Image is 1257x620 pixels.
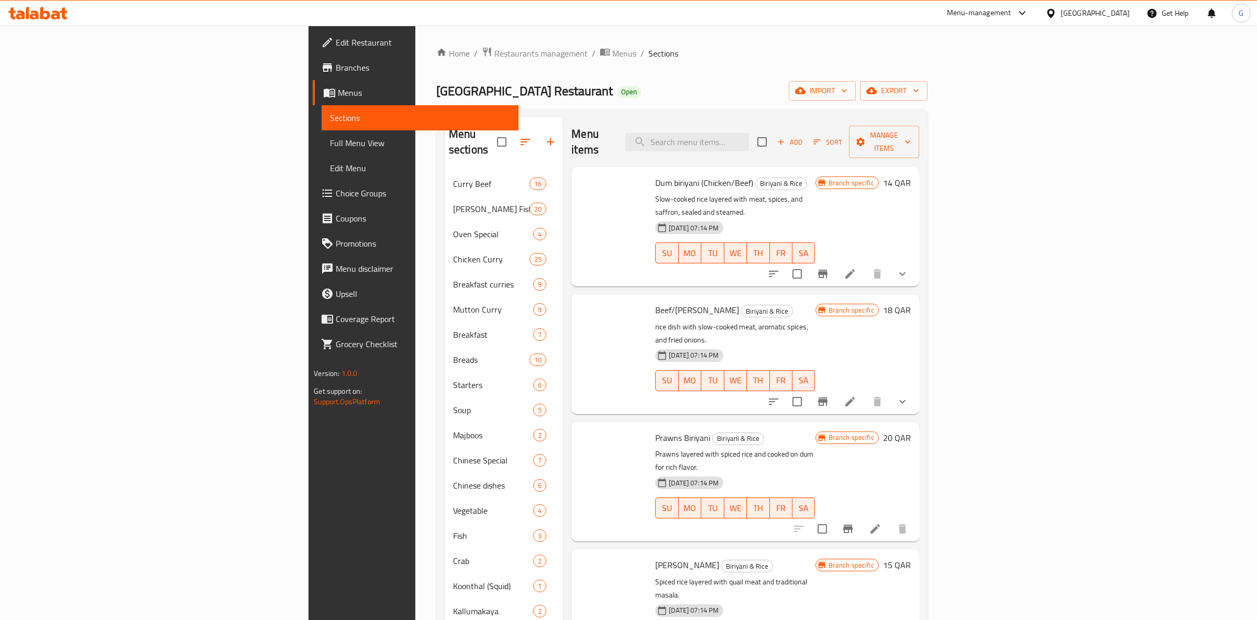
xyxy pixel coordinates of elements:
[513,129,538,154] span: Sort sections
[530,204,546,214] span: 20
[336,338,510,350] span: Grocery Checklist
[453,303,533,316] span: Mutton Curry
[679,370,701,391] button: MO
[534,531,546,541] span: 3
[453,278,533,291] span: Breakfast curries
[322,156,519,181] a: Edit Menu
[617,87,641,96] span: Open
[774,501,788,516] span: FR
[701,497,724,518] button: TU
[811,518,833,540] span: Select to update
[824,178,878,188] span: Branch specific
[494,47,588,60] span: Restaurants management
[453,253,530,265] span: Chicken Curry
[741,305,793,317] div: Biriyani & Rice
[655,175,753,191] span: Dum biriyani (Chicken/Beef)
[530,179,546,189] span: 16
[751,501,765,516] span: TH
[612,47,636,60] span: Menus
[770,242,792,263] button: FR
[445,222,563,247] div: Oven Special4
[705,246,720,261] span: TU
[445,473,563,498] div: Chinese dishes6
[824,433,878,442] span: Branch specific
[742,305,792,317] span: Biriyani & Rice
[665,605,723,615] span: [DATE] 07:14 PM
[313,256,519,281] a: Menu disclaimer
[655,448,815,474] p: Prawns layered with spiced rice and cooked on dum for rich flavor.
[824,560,878,570] span: Branch specific
[533,303,546,316] div: items
[336,287,510,300] span: Upsell
[453,328,533,341] span: Breakfast
[534,280,546,290] span: 9
[313,55,519,80] a: Branches
[655,242,678,263] button: SU
[453,479,533,492] span: Chinese dishes
[314,384,362,398] span: Get support on:
[534,556,546,566] span: 2
[445,196,563,222] div: [PERSON_NAME] Fish20
[453,504,533,517] span: Vegetable
[786,391,808,413] span: Select to update
[747,370,769,391] button: TH
[844,268,856,280] a: Edit menu item
[751,373,765,388] span: TH
[571,126,612,158] h2: Menu items
[445,247,563,272] div: Chicken Curry25
[792,242,815,263] button: SA
[789,81,856,101] button: import
[445,523,563,548] div: Fish3
[1239,7,1243,19] span: G
[665,350,723,360] span: [DATE] 07:14 PM
[729,246,743,261] span: WE
[453,429,533,441] span: Majboos
[533,580,546,592] div: items
[336,61,510,74] span: Branches
[655,430,710,446] span: Prawns Biriyani
[869,523,881,535] a: Edit menu item
[538,129,563,154] button: Add section
[774,246,788,261] span: FR
[883,175,911,190] h6: 14 QAR
[824,305,878,315] span: Branch specific
[655,302,739,318] span: Beef/[PERSON_NAME]
[896,395,909,408] svg: Show Choices
[600,47,636,60] a: Menus
[314,395,380,408] a: Support.OpsPlatform
[776,136,804,148] span: Add
[592,47,596,60] li: /
[712,433,764,445] div: Biriyani & Rice
[849,126,919,158] button: Manage items
[534,405,546,415] span: 5
[313,181,519,206] a: Choice Groups
[336,237,510,250] span: Promotions
[453,580,533,592] div: Koonthal (Squid)
[445,322,563,347] div: Breakfast7
[314,367,339,380] span: Version:
[865,261,890,286] button: delete
[534,456,546,466] span: 7
[1061,7,1130,19] div: [GEOGRAPHIC_DATA]
[453,454,533,467] span: Chinese Special
[534,506,546,516] span: 4
[313,30,519,55] a: Edit Restaurant
[533,454,546,467] div: items
[445,297,563,322] div: Mutton Curry9
[338,86,510,99] span: Menus
[655,320,815,347] p: rice dish with slow-cooked meat, aromatic spices, and fried onions.
[890,261,915,286] button: show more
[724,242,747,263] button: WE
[655,497,678,518] button: SU
[482,47,588,60] a: Restaurants management
[896,268,909,280] svg: Show Choices
[774,373,788,388] span: FR
[313,331,519,357] a: Grocery Checklist
[445,171,563,196] div: Curry Beef16
[491,131,513,153] span: Select all sections
[533,479,546,492] div: items
[534,481,546,491] span: 6
[453,605,533,617] span: Kallumakaya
